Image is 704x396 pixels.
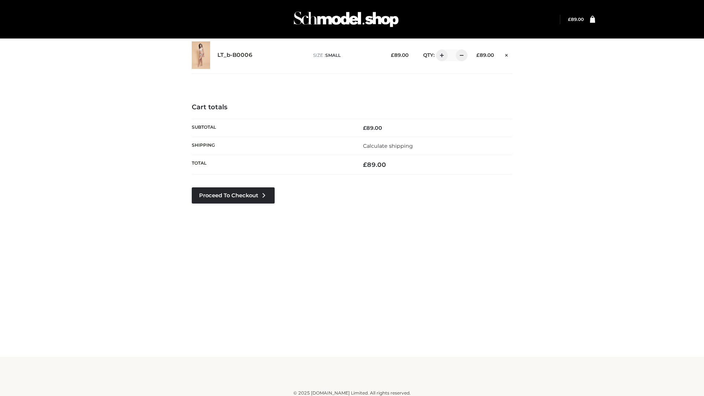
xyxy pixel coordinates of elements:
bdi: 89.00 [568,16,584,22]
a: Calculate shipping [363,143,413,149]
bdi: 89.00 [363,161,386,168]
img: Schmodel Admin 964 [291,5,401,34]
a: Proceed to Checkout [192,187,275,203]
span: £ [363,161,367,168]
bdi: 89.00 [363,125,382,131]
div: QTY: [416,49,465,61]
p: size : [313,52,379,59]
a: LT_b-B0006 [217,52,253,59]
span: £ [391,52,394,58]
img: LT_b-B0006 - SMALL [192,41,210,69]
span: £ [476,52,480,58]
span: £ [568,16,571,22]
th: Total [192,155,352,175]
a: £89.00 [568,16,584,22]
th: Shipping [192,137,352,155]
bdi: 89.00 [391,52,408,58]
bdi: 89.00 [476,52,494,58]
a: Remove this item [501,49,512,59]
span: £ [363,125,366,131]
th: Subtotal [192,119,352,137]
span: SMALL [325,52,341,58]
h4: Cart totals [192,103,512,111]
